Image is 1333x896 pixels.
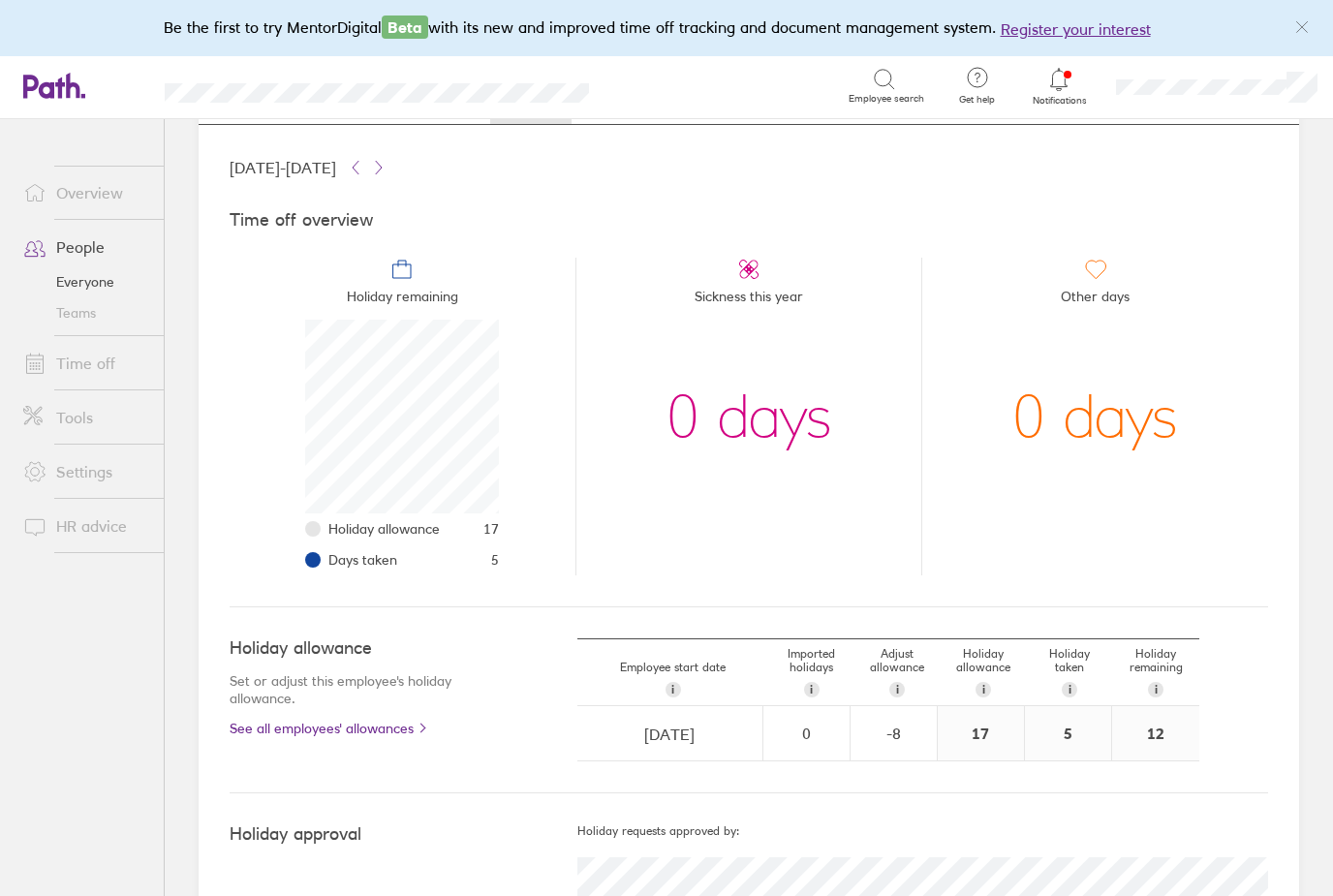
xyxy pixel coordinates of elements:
[347,281,458,320] span: Holiday remaining
[938,706,1024,760] div: 17
[230,672,500,707] p: Set or adjust this employee's holiday allowance.
[849,93,924,105] span: Employee search
[1028,95,1091,107] span: Notifications
[230,638,500,659] h4: Holiday allowance
[8,297,164,328] a: Teams
[764,725,849,742] div: 0
[695,281,803,320] span: Sickness this year
[8,452,164,491] a: Settings
[1112,706,1199,760] div: 12
[1155,682,1158,697] span: i
[328,552,397,568] span: Days taken
[577,824,1268,838] h5: Holiday requests approved by:
[578,707,761,761] input: dd/mm/yyyy
[8,173,164,212] a: Overview
[941,639,1027,705] div: Holiday allowance
[483,521,499,537] span: 17
[810,682,813,697] span: i
[382,15,428,39] span: Beta
[1113,639,1199,705] div: Holiday remaining
[230,721,500,736] a: See all employees' allowances
[8,266,164,297] a: Everyone
[982,682,985,697] span: i
[1069,682,1071,697] span: i
[1001,17,1151,41] button: Register your interest
[1061,281,1130,320] span: Other days
[852,725,936,742] div: -8
[230,159,336,176] span: [DATE] - [DATE]
[1028,66,1091,107] a: Notifications
[1012,320,1178,513] div: 0 days
[8,228,164,266] a: People
[230,824,577,845] h4: Holiday approval
[671,682,674,697] span: i
[8,507,164,545] a: HR advice
[1025,706,1111,760] div: 5
[577,653,768,705] div: Employee start date
[896,682,899,697] span: i
[641,77,691,94] div: Search
[8,398,164,437] a: Tools
[328,521,440,537] span: Holiday allowance
[164,15,1170,41] div: Be the first to try MentorDigital with its new and improved time off tracking and document manage...
[666,320,832,513] div: 0 days
[854,639,941,705] div: Adjust allowance
[768,639,854,705] div: Imported holidays
[945,94,1008,106] span: Get help
[1027,639,1113,705] div: Holiday taken
[8,344,164,383] a: Time off
[491,552,499,568] span: 5
[230,210,1268,231] h4: Time off overview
